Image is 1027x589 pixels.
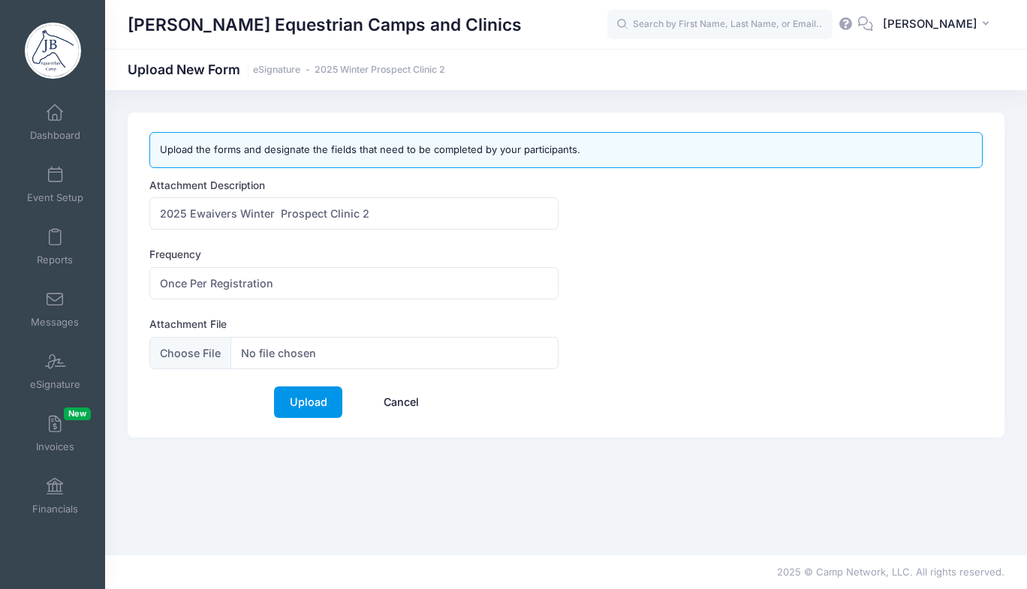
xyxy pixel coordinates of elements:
h1: Upload New Form [128,62,445,77]
a: Dashboard [20,96,91,149]
span: Financials [32,503,78,515]
a: 2025 Winter Prospect Clinic 2 [315,65,445,76]
span: Dashboard [30,129,80,142]
label: Attachment File [149,317,227,332]
a: Event Setup [20,158,91,211]
a: Cancel [368,386,434,419]
label: Attachment Description [149,178,265,193]
input: Search by First Name, Last Name, or Email... [607,10,833,40]
a: Upload [274,386,342,419]
a: eSignature [20,345,91,398]
button: [PERSON_NAME] [873,8,1004,42]
a: Financials [20,470,91,522]
span: 2025 © Camp Network, LLC. All rights reserved. [777,566,1004,578]
div: Upload the forms and designate the fields that need to be completed by your participants. [160,143,580,158]
label: Frequency [149,247,201,262]
a: Reports [20,221,91,273]
span: eSignature [30,378,80,391]
span: [PERSON_NAME] [883,16,977,32]
span: Messages [31,316,79,329]
a: InvoicesNew [20,407,91,460]
h1: [PERSON_NAME] Equestrian Camps and Clinics [128,8,522,42]
span: New [64,407,91,420]
a: eSignature [253,65,300,76]
span: Event Setup [27,191,83,204]
img: Jessica Braswell Equestrian Camps and Clinics [25,23,81,79]
span: Reports [37,254,73,266]
span: Invoices [36,440,74,453]
a: Messages [20,283,91,335]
